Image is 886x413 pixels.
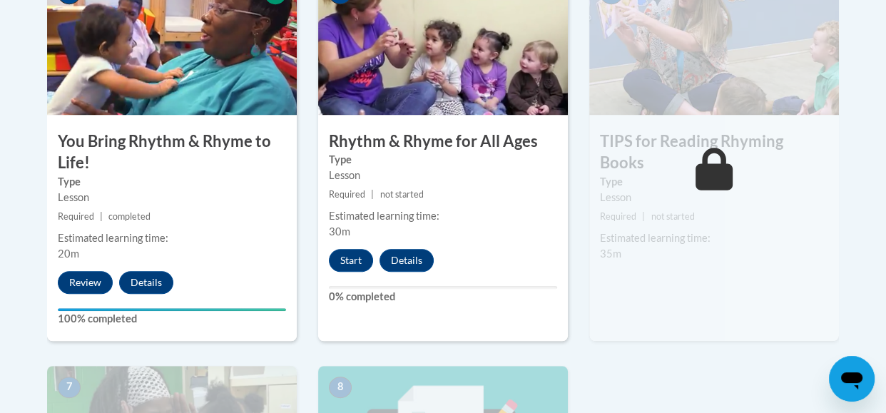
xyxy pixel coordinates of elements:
[651,211,694,222] span: not started
[119,271,173,294] button: Details
[318,131,568,153] h3: Rhythm & Rhyme for All Ages
[58,308,286,311] div: Your progress
[600,190,828,205] div: Lesson
[600,248,621,260] span: 35m
[329,249,373,272] button: Start
[329,152,557,168] label: Type
[329,225,350,238] span: 30m
[58,311,286,327] label: 100% completed
[58,271,113,294] button: Review
[47,131,297,175] h3: You Bring Rhythm & Rhyme to Life!
[58,190,286,205] div: Lesson
[589,131,839,175] h3: TIPS for Reading Rhyming Books
[108,211,151,222] span: completed
[380,189,423,200] span: not started
[600,174,828,190] label: Type
[380,249,434,272] button: Details
[329,189,365,200] span: Required
[58,230,286,246] div: Estimated learning time:
[329,168,557,183] div: Lesson
[100,211,103,222] span: |
[329,289,557,305] label: 0% completed
[829,356,875,402] iframe: Button to launch messaging window
[600,211,636,222] span: Required
[642,211,645,222] span: |
[58,211,94,222] span: Required
[600,230,828,246] div: Estimated learning time:
[58,248,79,260] span: 20m
[58,174,286,190] label: Type
[329,208,557,224] div: Estimated learning time:
[329,377,352,398] span: 8
[371,189,374,200] span: |
[58,377,81,398] span: 7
